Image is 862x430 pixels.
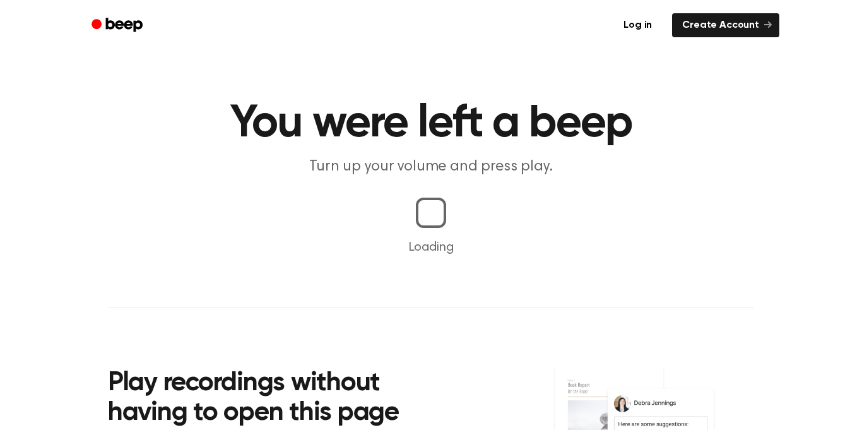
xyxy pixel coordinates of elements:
[15,238,847,257] p: Loading
[108,101,754,146] h1: You were left a beep
[189,157,673,177] p: Turn up your volume and press play.
[672,13,779,37] a: Create Account
[83,13,154,38] a: Beep
[611,11,664,40] a: Log in
[108,369,448,429] h2: Play recordings without having to open this page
